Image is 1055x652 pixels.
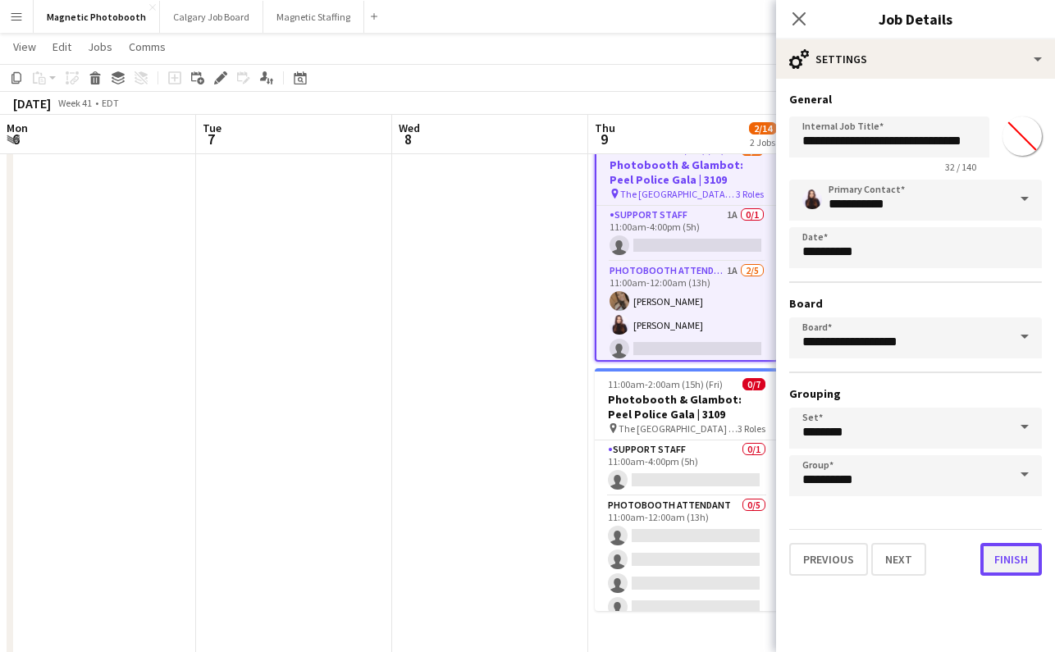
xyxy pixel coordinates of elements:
[399,121,420,135] span: Wed
[871,543,926,576] button: Next
[980,543,1042,576] button: Finish
[595,392,779,422] h3: Photobooth & Glambot: Peel Police Gala | 3109
[592,130,615,148] span: 9
[13,95,51,112] div: [DATE]
[596,262,777,413] app-card-role: Photobooth Attendant1A2/511:00am-12:00am (13h)[PERSON_NAME][PERSON_NAME]
[7,121,28,135] span: Mon
[4,130,28,148] span: 6
[608,378,723,390] span: 11:00am-2:00am (15h) (Fri)
[932,161,989,173] span: 32 / 140
[595,121,615,135] span: Thu
[263,1,364,33] button: Magnetic Staffing
[789,92,1042,107] h3: General
[738,422,765,435] span: 3 Roles
[122,36,172,57] a: Comms
[203,121,222,135] span: Tue
[129,39,166,54] span: Comms
[102,97,119,109] div: EDT
[742,378,765,390] span: 0/7
[789,386,1042,401] h3: Grouping
[34,1,160,33] button: Magnetic Photobooth
[620,188,736,200] span: The [GEOGRAPHIC_DATA] ([GEOGRAPHIC_DATA])
[595,496,779,647] app-card-role: Photobooth Attendant0/511:00am-12:00am (13h)
[595,368,779,611] app-job-card: 11:00am-2:00am (15h) (Fri)0/7Photobooth & Glambot: Peel Police Gala | 3109 The [GEOGRAPHIC_DATA] ...
[595,119,779,362] app-job-card: Updated11:00am-2:00am (15h) (Fri)2/7Photobooth & Glambot: Peel Police Gala | 3109 The [GEOGRAPHIC...
[46,36,78,57] a: Edit
[53,39,71,54] span: Edit
[736,188,764,200] span: 3 Roles
[789,543,868,576] button: Previous
[776,8,1055,30] h3: Job Details
[13,39,36,54] span: View
[749,122,777,135] span: 2/14
[160,1,263,33] button: Calgary Job Board
[7,36,43,57] a: View
[200,130,222,148] span: 7
[396,130,420,148] span: 8
[596,157,777,187] h3: Photobooth & Glambot: Peel Police Gala | 3109
[54,97,95,109] span: Week 41
[789,296,1042,311] h3: Board
[88,39,112,54] span: Jobs
[595,440,779,496] app-card-role: Support Staff0/111:00am-4:00pm (5h)
[596,206,777,262] app-card-role: Support Staff1A0/111:00am-4:00pm (5h)
[619,422,738,435] span: The [GEOGRAPHIC_DATA] ([GEOGRAPHIC_DATA])
[776,39,1055,79] div: Settings
[750,136,776,148] div: 2 Jobs
[81,36,119,57] a: Jobs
